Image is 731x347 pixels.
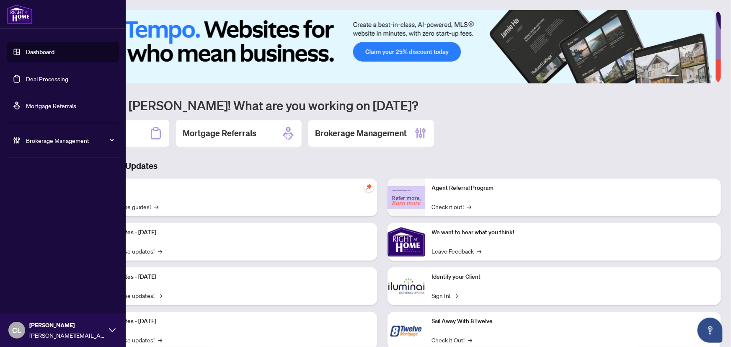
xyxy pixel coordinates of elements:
span: → [158,291,162,300]
span: pushpin [364,182,374,192]
span: [PERSON_NAME][EMAIL_ADDRESS][DOMAIN_NAME] [29,331,105,340]
p: Platform Updates - [DATE] [88,272,371,282]
p: Identify your Client [432,272,715,282]
img: Slide 0 [44,10,716,83]
button: 2 [682,75,686,78]
p: Self-Help [88,184,371,193]
h3: Brokerage & Industry Updates [44,160,721,172]
p: Platform Updates - [DATE] [88,228,371,237]
span: → [158,246,162,256]
span: → [158,335,162,344]
span: Brokerage Management [26,136,113,145]
img: logo [7,4,33,24]
button: 4 [696,75,699,78]
a: Sign In!→ [432,291,458,300]
span: [PERSON_NAME] [29,321,105,330]
button: Open asap [697,318,723,343]
p: Platform Updates - [DATE] [88,317,371,326]
button: 6 [709,75,713,78]
p: Agent Referral Program [432,184,715,193]
span: → [478,246,482,256]
span: → [468,202,472,211]
a: Dashboard [26,48,54,56]
h2: Mortgage Referrals [183,127,256,139]
h2: Brokerage Management [315,127,407,139]
a: Mortgage Referrals [26,102,76,109]
a: Check it out!→ [432,202,472,211]
span: → [468,335,473,344]
p: We want to hear what you think! [432,228,715,237]
img: Identify your Client [387,267,425,305]
img: Agent Referral Program [387,186,425,209]
span: CL [12,324,21,336]
span: → [154,202,158,211]
button: 3 [689,75,692,78]
a: Leave Feedback→ [432,246,482,256]
h1: Welcome back [PERSON_NAME]! What are you working on [DATE]? [44,97,721,113]
span: → [454,291,458,300]
p: Sail Away With 8Twelve [432,317,715,326]
a: Check it Out!→ [432,335,473,344]
img: We want to hear what you think! [387,223,425,261]
button: 5 [703,75,706,78]
button: 1 [666,75,679,78]
a: Deal Processing [26,75,68,83]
